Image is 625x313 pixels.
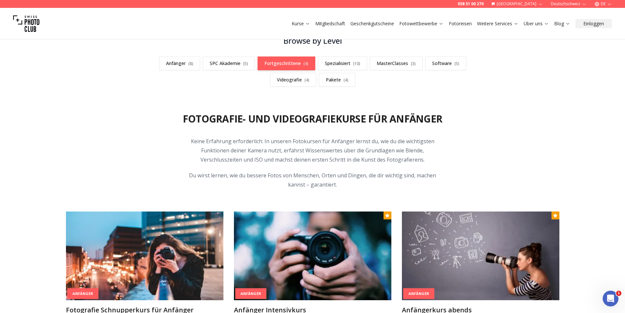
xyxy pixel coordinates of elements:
a: Mitgliedschaft [315,20,345,27]
span: ( 8 ) [188,61,193,66]
a: Software(5) [425,56,466,70]
a: Fotoreisen [449,20,472,27]
span: ( 5 ) [454,61,459,66]
a: Blog [554,20,570,27]
a: Fotowettbewerbe [399,20,444,27]
a: Weitere Services [477,20,518,27]
p: Keine Erfahrung erforderlich: In unseren Fotokursen für Anfänger lernst du, wie du die wichtigste... [187,137,439,164]
iframe: Intercom live chat [603,291,618,306]
a: Anfänger(8) [159,56,200,70]
p: Du wirst lernen, wie du bessere Fotos von Menschen, Orten und Dingen, die dir wichtig sind, mache... [187,171,439,189]
div: Anfänger [67,288,98,299]
a: Kurse [292,20,310,27]
a: SPC Akademie(5) [203,56,255,70]
span: ( 5 ) [243,61,248,66]
a: Videografie(4) [270,73,316,87]
span: ( 4 ) [303,61,308,66]
button: Geschenkgutscheine [348,19,397,28]
h3: Browse by Level [150,35,475,46]
button: Einloggen [575,19,612,28]
span: ( 4 ) [304,77,309,83]
img: Anfängerkurs abends [402,212,559,300]
a: Fortgeschrittene(4) [258,56,315,70]
h2: Fotografie- und Videografiekurse für Anfänger [183,113,442,125]
span: 1 [616,291,621,296]
button: Blog [552,19,573,28]
div: Anfänger [403,288,434,299]
button: Über uns [521,19,552,28]
span: ( 4 ) [344,77,348,83]
button: Weitere Services [474,19,521,28]
img: Swiss photo club [13,11,39,37]
a: 058 51 00 270 [458,1,484,7]
a: Über uns [524,20,549,27]
span: ( 10 ) [353,61,360,66]
img: Anfänger Intensivkurs [234,212,391,300]
img: Fotografie Schnupperkurs für Anfänger [66,212,223,300]
button: Kurse [289,19,313,28]
button: Fotowettbewerbe [397,19,446,28]
a: Geschenkgutscheine [350,20,394,27]
button: Fotoreisen [446,19,474,28]
button: Mitgliedschaft [313,19,348,28]
a: Pakete(4) [319,73,355,87]
span: ( 3 ) [411,61,416,66]
a: MasterClasses(3) [370,56,423,70]
a: Spezialisiert(10) [318,56,367,70]
div: Anfänger [235,288,266,299]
